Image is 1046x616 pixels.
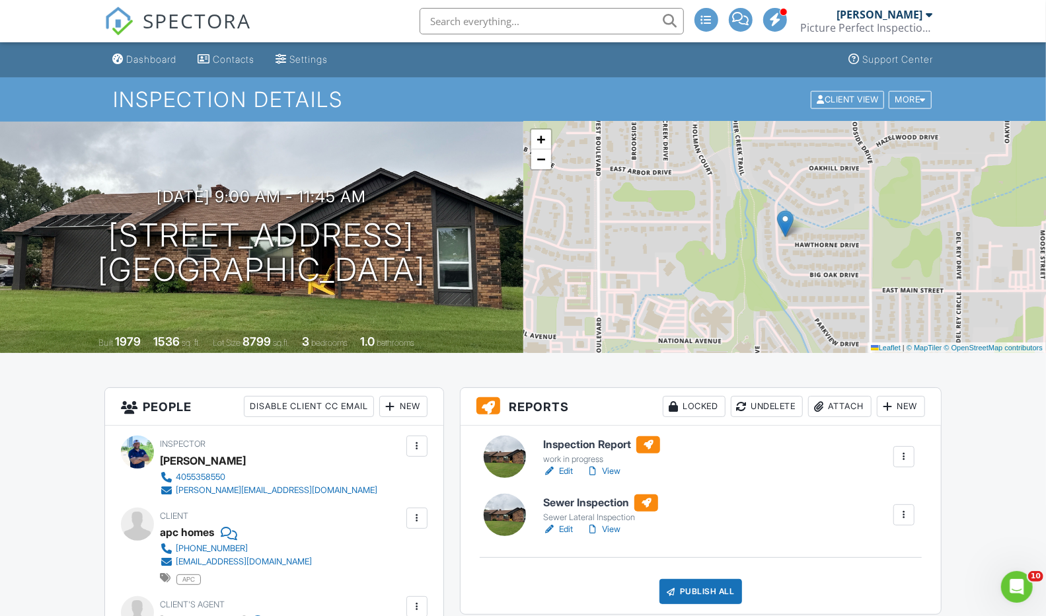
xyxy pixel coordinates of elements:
[115,334,141,348] div: 1979
[113,88,933,111] h1: Inspection Details
[889,91,932,108] div: More
[543,512,658,523] div: Sewer Lateral Inspection
[105,388,443,426] h3: People
[160,555,312,568] a: [EMAIL_ADDRESS][DOMAIN_NAME]
[160,511,188,521] span: Client
[213,338,241,348] span: Lot Size
[944,344,1043,352] a: © OpenStreetMap contributors
[543,494,658,512] h6: Sewer Inspection
[537,131,545,147] span: +
[1028,571,1043,582] span: 10
[98,338,113,348] span: Built
[273,338,289,348] span: sq.ft.
[143,7,251,34] span: SPECTORA
[543,454,660,465] div: work in progress
[777,210,794,237] img: Marker
[213,54,254,65] div: Contacts
[107,48,182,72] a: Dashboard
[360,334,375,348] div: 1.0
[160,471,377,484] a: 4055358550
[160,451,246,471] div: [PERSON_NAME]
[801,21,933,34] div: Picture Perfect Inspections, LLC
[809,94,887,104] a: Client View
[160,542,312,555] a: [PHONE_NUMBER]
[1001,571,1033,603] iframe: Intercom live chat
[289,54,328,65] div: Settings
[160,439,205,449] span: Inspector
[176,574,201,585] span: apc
[537,151,545,167] span: −
[543,465,573,478] a: Edit
[176,472,225,482] div: 4055358550
[192,48,260,72] a: Contacts
[837,8,923,21] div: [PERSON_NAME]
[176,557,312,567] div: [EMAIL_ADDRESS][DOMAIN_NAME]
[543,436,660,465] a: Inspection Report work in progress
[543,494,658,523] a: Sewer Inspection Sewer Lateral Inspection
[104,7,133,36] img: The Best Home Inspection Software - Spectora
[863,54,934,65] div: Support Center
[270,48,333,72] a: Settings
[302,334,309,348] div: 3
[160,599,225,609] span: Client's Agent
[160,522,214,542] div: apc homes
[243,334,271,348] div: 8799
[160,484,377,497] a: [PERSON_NAME][EMAIL_ADDRESS][DOMAIN_NAME]
[311,338,348,348] span: bedrooms
[176,543,248,554] div: [PHONE_NUMBER]
[586,523,620,536] a: View
[153,334,180,348] div: 1536
[877,396,925,417] div: New
[157,188,366,206] h3: [DATE] 9:00 am - 11:45 am
[844,48,939,72] a: Support Center
[531,149,551,169] a: Zoom out
[126,54,176,65] div: Dashboard
[811,91,884,108] div: Client View
[244,396,374,417] div: Disable Client CC Email
[543,436,660,453] h6: Inspection Report
[543,523,573,536] a: Edit
[808,396,872,417] div: Attach
[531,130,551,149] a: Zoom in
[461,388,941,426] h3: Reports
[379,396,428,417] div: New
[176,485,377,496] div: [PERSON_NAME][EMAIL_ADDRESS][DOMAIN_NAME]
[104,18,251,46] a: SPECTORA
[659,579,742,604] div: Publish All
[907,344,942,352] a: © MapTiler
[377,338,414,348] span: bathrooms
[182,338,200,348] span: sq. ft.
[903,344,905,352] span: |
[731,396,803,417] div: Undelete
[98,218,426,288] h1: [STREET_ADDRESS] [GEOGRAPHIC_DATA]
[663,396,726,417] div: Locked
[586,465,620,478] a: View
[871,344,901,352] a: Leaflet
[420,8,684,34] input: Search everything...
